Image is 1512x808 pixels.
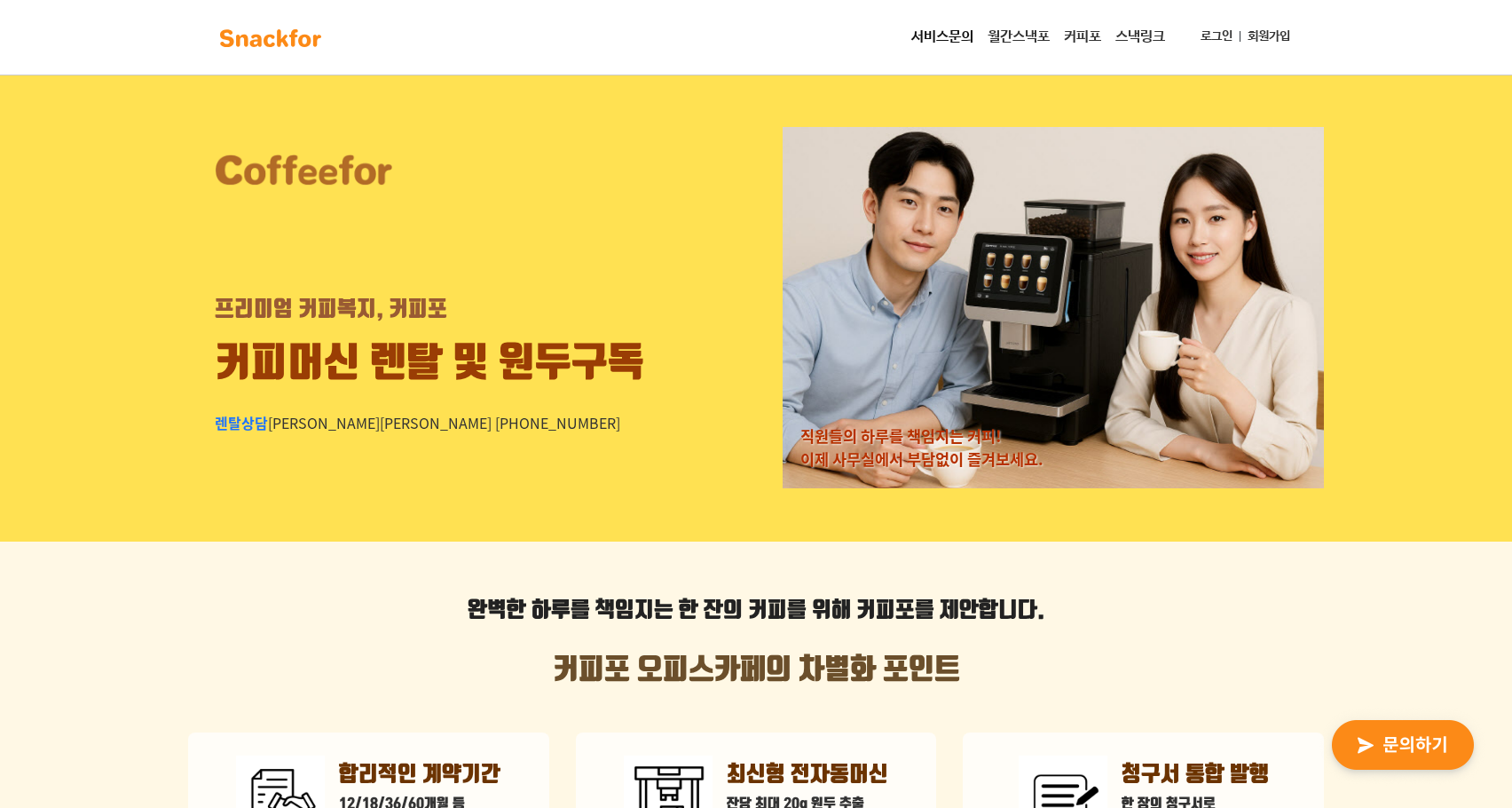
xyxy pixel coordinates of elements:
[1193,20,1240,53] a: 로그인
[188,595,1324,627] p: 를 위해 커피포를 제안합니다.
[215,412,268,433] span: 렌탈상담
[215,24,327,52] img: background-main-color.svg
[215,412,620,433] div: [PERSON_NAME][PERSON_NAME] [PHONE_NUMBER]
[339,759,500,791] p: 합리적인 계약기간
[188,654,1324,687] h2: 커피포 오피스카페의 차별화 포인트
[215,294,447,326] div: 프리미엄 커피복지, 커피포
[800,424,1043,471] div: 직원들의 하루를 책임지는 커피! 이제 사무실에서 부담없이 즐겨보세요.
[1240,20,1297,53] a: 회원가입
[1108,20,1172,55] a: 스낵링크
[1122,759,1269,791] p: 청구서 통합 발행
[727,759,888,791] p: 최신형 전자동머신
[215,335,644,394] div: 커피머신 렌탈 및 원두구독
[1057,20,1108,55] a: 커피포
[215,153,392,186] img: 커피포 로고
[980,20,1057,55] a: 월간스낵포
[904,20,980,55] a: 서비스문의
[783,127,1324,488] img: 렌탈 모델 사진
[468,598,787,624] strong: 완벽한 하루를 책임지는 한 잔의 커피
